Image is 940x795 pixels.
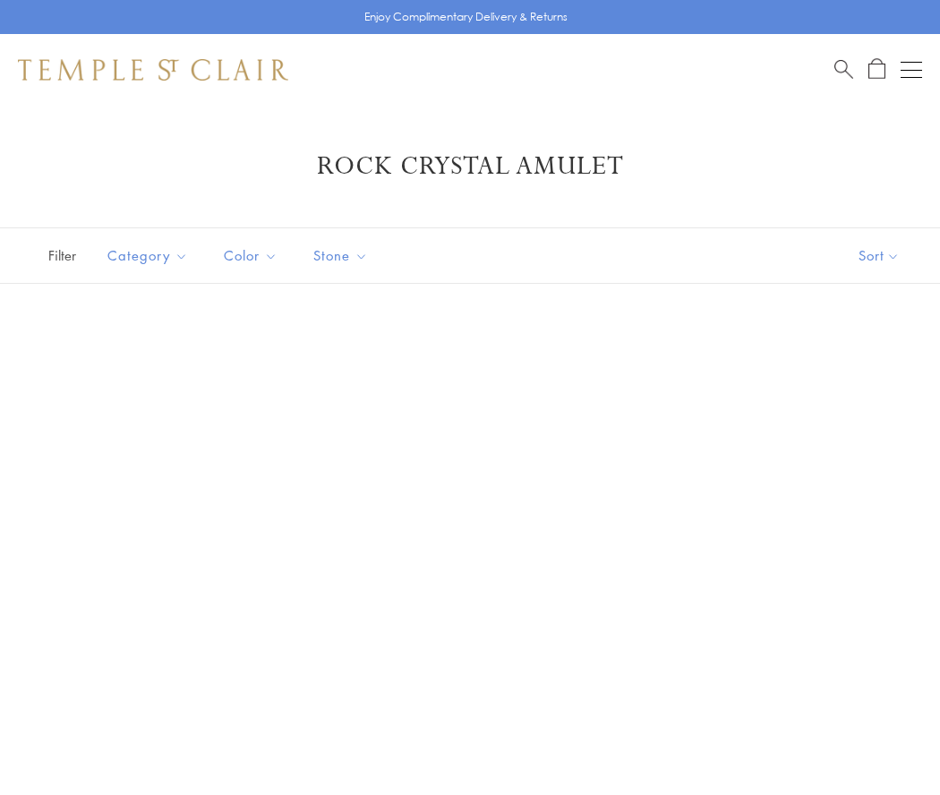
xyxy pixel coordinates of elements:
[94,235,201,276] button: Category
[901,59,922,81] button: Open navigation
[868,58,885,81] a: Open Shopping Bag
[98,244,201,267] span: Category
[215,244,291,267] span: Color
[818,228,940,283] button: Show sort by
[300,235,381,276] button: Stone
[18,59,288,81] img: Temple St. Clair
[45,150,895,183] h1: Rock Crystal Amulet
[364,8,568,26] p: Enjoy Complimentary Delivery & Returns
[210,235,291,276] button: Color
[834,58,853,81] a: Search
[304,244,381,267] span: Stone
